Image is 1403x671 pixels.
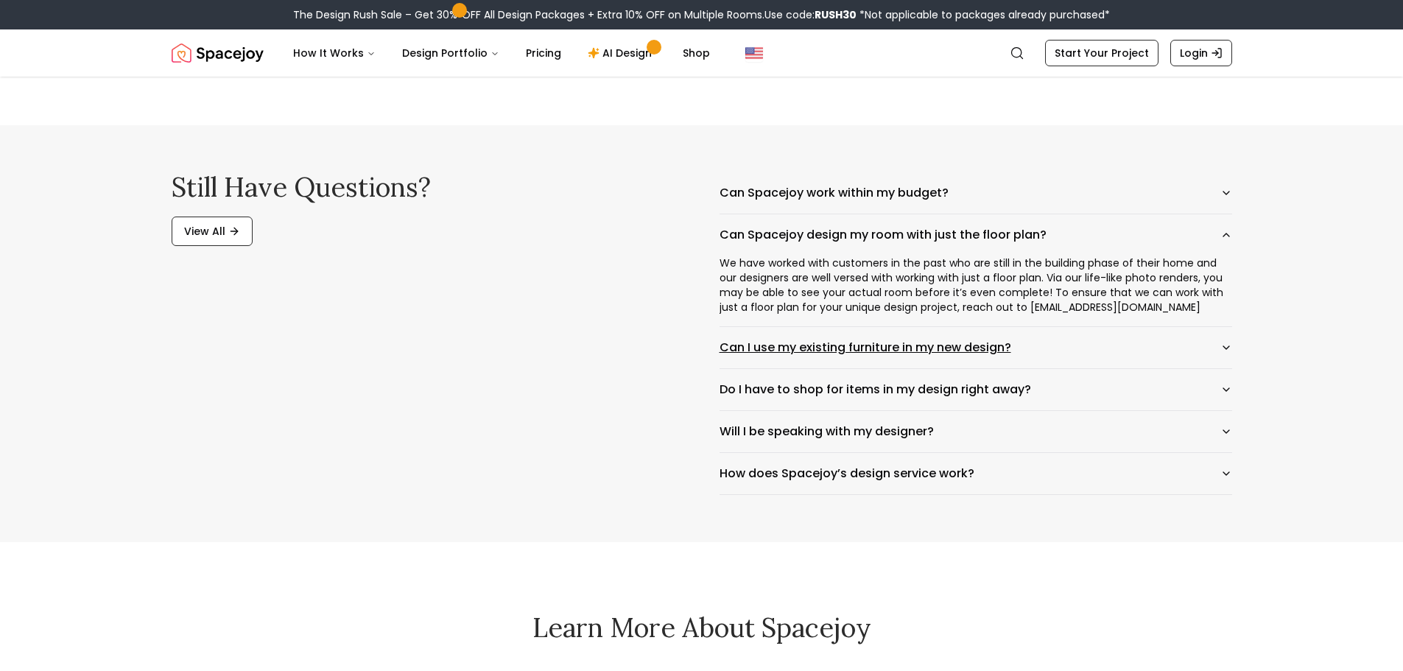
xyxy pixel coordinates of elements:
[1045,40,1158,66] a: Start Your Project
[172,172,684,202] h2: Still have questions?
[293,7,1110,22] div: The Design Rush Sale – Get 30% OFF All Design Packages + Extra 10% OFF on Multiple Rooms.
[514,38,573,68] a: Pricing
[172,38,264,68] a: Spacejoy
[390,38,511,68] button: Design Portfolio
[720,369,1232,410] button: Do I have to shop for items in my design right away?
[720,327,1232,368] button: Can I use my existing furniture in my new design?
[576,38,668,68] a: AI Design
[720,214,1232,256] button: Can Spacejoy design my room with just the floor plan?
[764,7,857,22] span: Use code:
[281,38,387,68] button: How It Works
[172,217,253,246] a: View All
[720,411,1232,452] button: Will I be speaking with my designer?
[815,7,857,22] b: RUSH30
[313,613,1091,642] h2: Learn More About Spacejoy
[720,256,1232,326] div: Can Spacejoy design my room with just the floor plan?
[1170,40,1232,66] a: Login
[720,453,1232,494] button: How does Spacejoy’s design service work?
[172,38,264,68] img: Spacejoy Logo
[671,38,722,68] a: Shop
[720,172,1232,214] button: Can Spacejoy work within my budget?
[720,256,1232,326] div: We have worked with customers in the past who are still in the building phase of their home and o...
[281,38,722,68] nav: Main
[745,44,763,62] img: United States
[857,7,1110,22] span: *Not applicable to packages already purchased*
[172,29,1232,77] nav: Global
